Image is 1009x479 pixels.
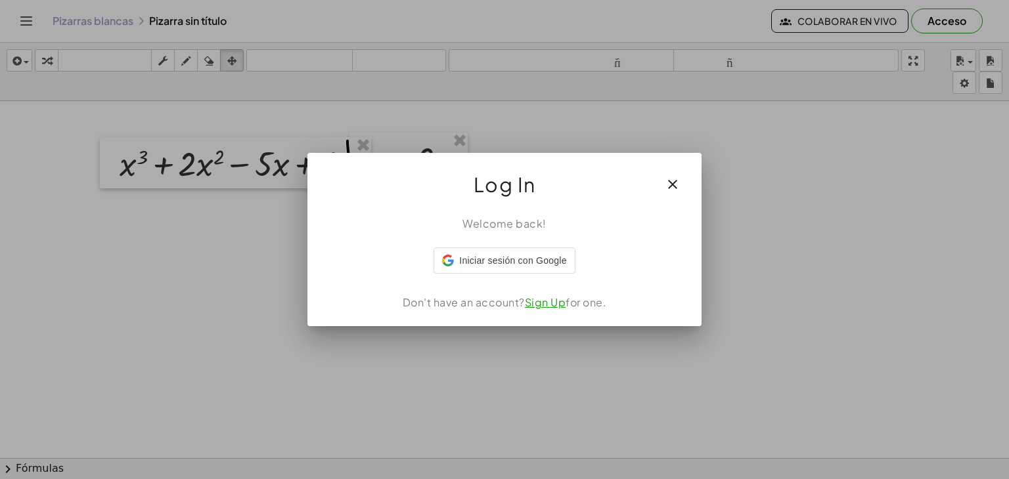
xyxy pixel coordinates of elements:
span: Log In [474,169,536,200]
div: Iniciar sesión con Google [434,247,575,274]
div: Don't have an account? for one. [323,295,686,310]
span: Iniciar sesión con Google [459,254,566,268]
div: Welcome back! [323,216,686,232]
a: Sign Up [525,295,566,309]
